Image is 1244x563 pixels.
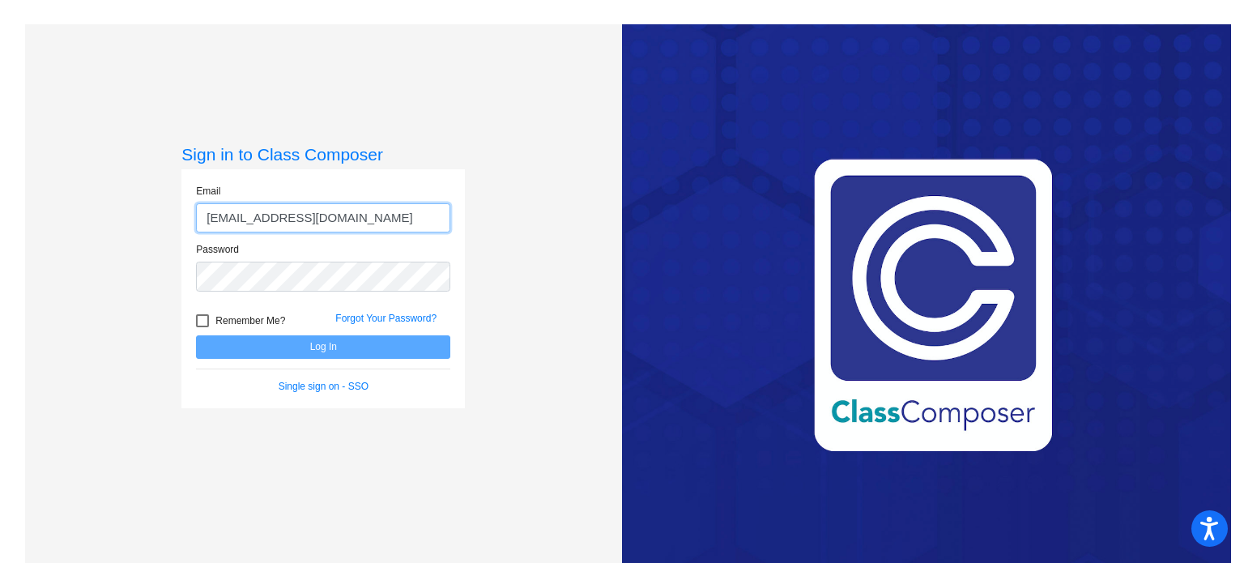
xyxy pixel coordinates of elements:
[335,313,437,324] a: Forgot Your Password?
[279,381,369,392] a: Single sign on - SSO
[196,335,450,359] button: Log In
[196,184,220,198] label: Email
[196,242,239,257] label: Password
[215,311,285,331] span: Remember Me?
[181,144,465,164] h3: Sign in to Class Composer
